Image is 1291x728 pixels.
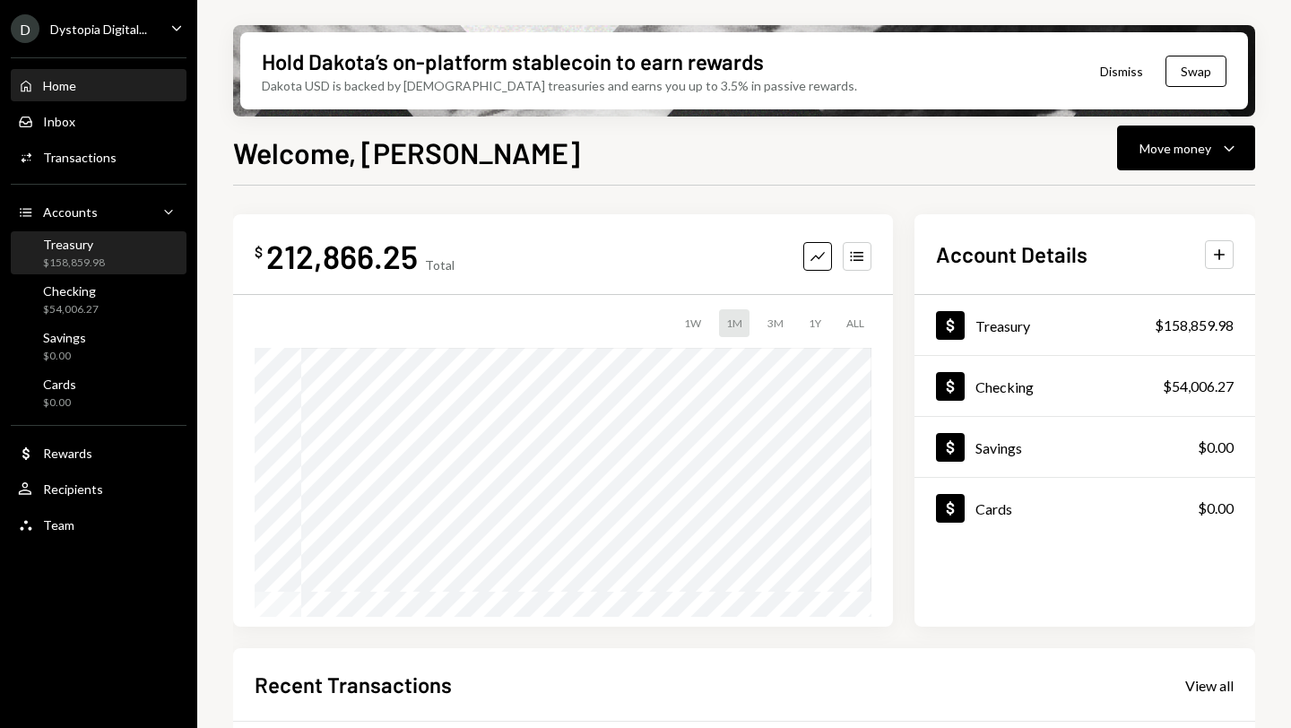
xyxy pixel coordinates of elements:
[11,195,186,228] a: Accounts
[43,204,98,220] div: Accounts
[262,76,857,95] div: Dakota USD is backed by [DEMOGRAPHIC_DATA] treasuries and earns you up to 3.5% in passive rewards.
[839,309,871,337] div: ALL
[11,371,186,414] a: Cards$0.00
[11,437,186,469] a: Rewards
[43,349,86,364] div: $0.00
[43,237,105,252] div: Treasury
[975,439,1022,456] div: Savings
[1139,139,1211,158] div: Move money
[11,14,39,43] div: D
[914,356,1255,416] a: Checking$54,006.27
[425,257,455,273] div: Total
[43,283,99,299] div: Checking
[43,481,103,497] div: Recipients
[975,500,1012,517] div: Cards
[936,239,1087,269] h2: Account Details
[1185,677,1234,695] div: View all
[975,317,1030,334] div: Treasury
[43,395,76,411] div: $0.00
[1165,56,1226,87] button: Swap
[43,114,75,129] div: Inbox
[760,309,791,337] div: 3M
[1198,498,1234,519] div: $0.00
[11,508,186,541] a: Team
[1117,126,1255,170] button: Move money
[1163,376,1234,397] div: $54,006.27
[11,69,186,101] a: Home
[43,517,74,533] div: Team
[255,243,263,261] div: $
[677,309,708,337] div: 1W
[43,302,99,317] div: $54,006.27
[11,278,186,321] a: Checking$54,006.27
[233,134,580,170] h1: Welcome, [PERSON_NAME]
[719,309,749,337] div: 1M
[11,231,186,274] a: Treasury$158,859.98
[11,472,186,505] a: Recipients
[11,141,186,173] a: Transactions
[975,378,1034,395] div: Checking
[11,105,186,137] a: Inbox
[255,670,452,699] h2: Recent Transactions
[43,256,105,271] div: $158,859.98
[1078,50,1165,92] button: Dismiss
[914,417,1255,477] a: Savings$0.00
[914,295,1255,355] a: Treasury$158,859.98
[43,446,92,461] div: Rewards
[50,22,147,37] div: Dystopia Digital...
[262,47,764,76] div: Hold Dakota’s on-platform stablecoin to earn rewards
[801,309,828,337] div: 1Y
[43,377,76,392] div: Cards
[43,330,86,345] div: Savings
[43,78,76,93] div: Home
[914,478,1255,538] a: Cards$0.00
[1155,315,1234,336] div: $158,859.98
[266,236,418,276] div: 212,866.25
[1198,437,1234,458] div: $0.00
[1185,675,1234,695] a: View all
[11,325,186,368] a: Savings$0.00
[43,150,117,165] div: Transactions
